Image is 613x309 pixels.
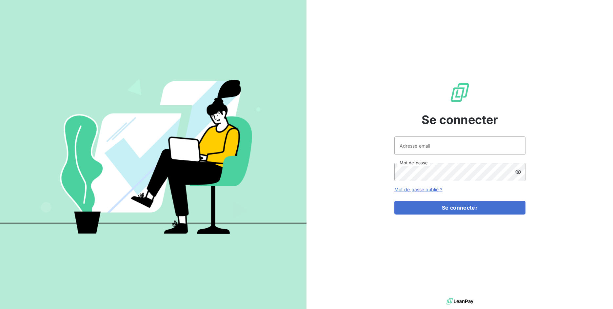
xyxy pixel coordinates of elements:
[394,187,443,192] a: Mot de passe oublié ?
[394,201,525,215] button: Se connecter
[394,136,525,155] input: placeholder
[449,82,470,103] img: Logo LeanPay
[446,297,473,306] img: logo
[422,111,498,129] span: Se connecter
